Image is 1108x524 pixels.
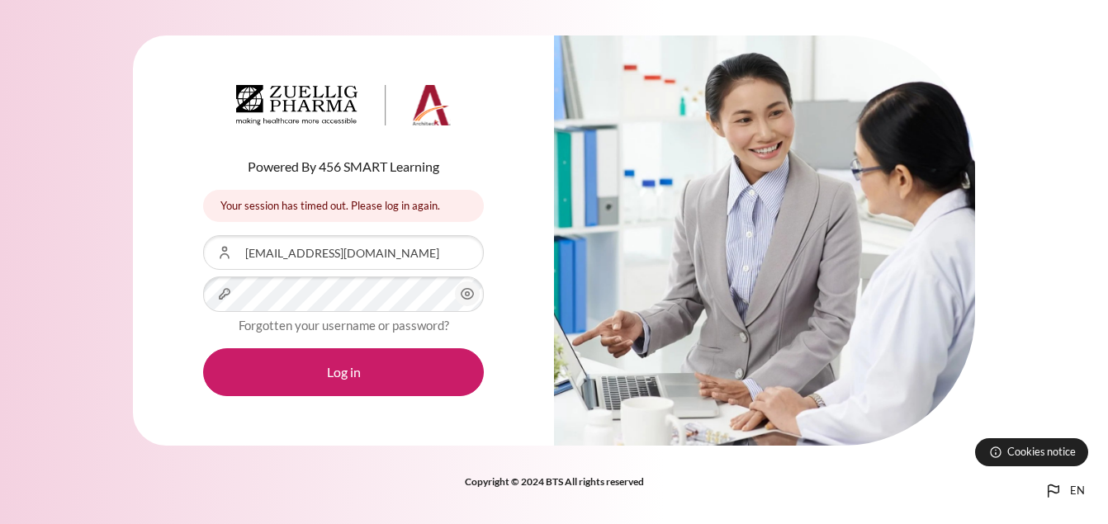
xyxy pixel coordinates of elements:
[203,348,484,396] button: Log in
[1037,474,1091,507] button: Languages
[239,318,449,333] a: Forgotten your username or password?
[203,235,484,270] input: Username or Email Address
[203,157,484,177] p: Powered By 456 SMART Learning
[1007,444,1076,460] span: Cookies notice
[975,438,1088,466] button: Cookies notice
[465,475,644,488] strong: Copyright © 2024 BTS All rights reserved
[236,85,451,126] img: Architeck
[1070,483,1085,499] span: en
[236,85,451,133] a: Architeck
[203,190,484,222] div: Your session has timed out. Please log in again.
